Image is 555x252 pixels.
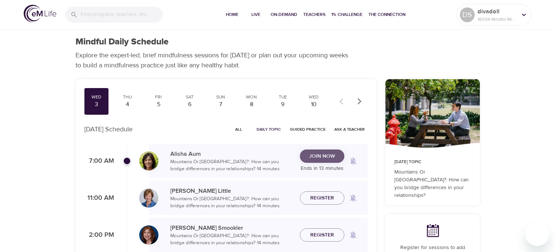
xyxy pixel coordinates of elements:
[478,16,517,23] p: 16034 Mindful Minutes
[303,11,325,19] span: Teachers
[271,11,297,19] span: On-Demand
[274,100,292,109] div: 9
[24,5,56,22] img: logo
[305,100,323,109] div: 10
[170,224,294,232] p: [PERSON_NAME] Smookler
[257,126,281,133] span: Daily Topic
[84,156,114,166] p: 7:00 AM
[525,222,549,246] iframe: Button to launch messaging window
[310,194,334,203] span: Register
[139,188,158,208] img: Kerry_Little_Headshot_min.jpg
[331,11,362,19] span: 1% Challenge
[84,193,114,203] p: 11:00 AM
[84,230,114,240] p: 2:00 PM
[344,189,362,207] span: Remind me when a class goes live every Wednesday at 11:00 AM
[139,225,158,245] img: Elaine_Smookler-min.jpg
[170,149,294,158] p: Alisha Aum
[87,94,106,100] div: Wed
[87,100,106,109] div: 3
[310,231,334,240] span: Register
[290,126,325,133] span: Guided Practice
[243,100,261,109] div: 8
[170,232,294,247] p: Mountains Or [GEOGRAPHIC_DATA]?: How can you bridge differences in your relationships? · 14 minutes
[139,151,158,171] img: Alisha%20Aum%208-9-21.jpg
[305,94,323,100] div: Wed
[84,124,133,134] p: [DATE] Schedule
[287,124,328,135] button: Guided Practice
[76,37,168,47] h1: Mindful Daily Schedule
[76,50,353,70] p: Explore the expert-led, brief mindfulness sessions for [DATE] or plan out your upcoming weeks to ...
[223,11,241,19] span: Home
[478,7,517,16] p: divadoll
[149,100,168,109] div: 5
[331,124,368,135] button: Ask a Teacher
[334,126,365,133] span: Ask a Teacher
[394,168,471,199] p: Mountains Or [GEOGRAPHIC_DATA]?: How can you bridge differences in your relationships?
[300,228,344,242] button: Register
[211,100,230,109] div: 7
[211,94,230,100] div: Sun
[300,165,344,172] p: Ends in 13 minutes
[170,187,294,195] p: [PERSON_NAME] Little
[81,7,163,23] input: Find programs, teachers, etc...
[247,11,265,19] span: Live
[344,226,362,244] span: Remind me when a class goes live every Wednesday at 2:00 PM
[300,149,344,163] button: Join Now
[180,100,199,109] div: 6
[254,124,284,135] button: Daily Topic
[274,94,292,100] div: Tue
[118,100,137,109] div: 4
[170,158,294,173] p: Mountains Or [GEOGRAPHIC_DATA]?: How can you bridge differences in your relationships? · 14 minutes
[300,191,344,205] button: Register
[118,94,137,100] div: Thu
[180,94,199,100] div: Sat
[243,94,261,100] div: Mon
[344,152,362,170] span: Remind me when a class goes live every Wednesday at 7:00 AM
[309,152,335,161] span: Join Now
[227,124,251,135] button: All
[170,195,294,210] p: Mountains Or [GEOGRAPHIC_DATA]?: How can you bridge differences in your relationships? · 14 minutes
[149,94,168,100] div: Fri
[230,126,248,133] span: All
[394,159,471,165] p: [DATE] Topic
[368,11,405,19] span: The Connection
[460,7,475,22] div: DS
